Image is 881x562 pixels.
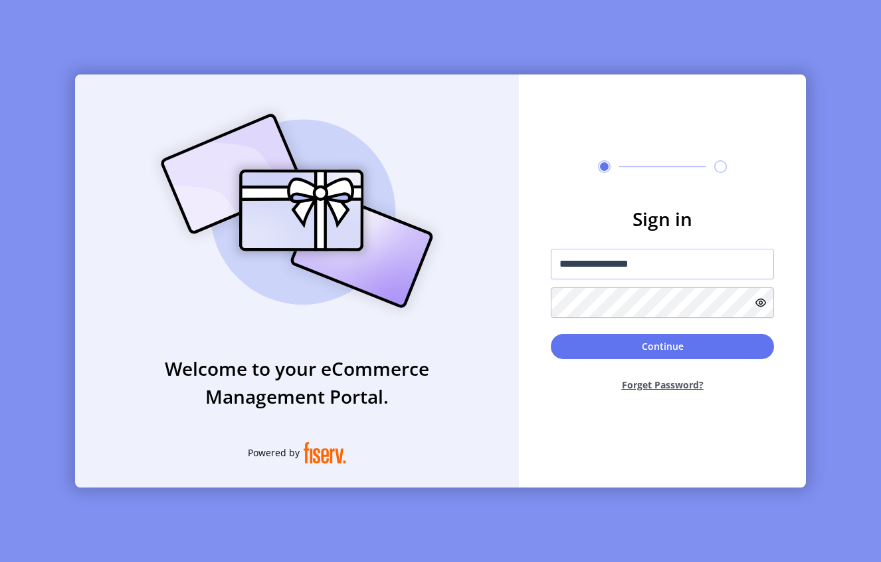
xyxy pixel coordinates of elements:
span: Powered by [248,446,300,460]
button: Continue [551,334,774,359]
button: Forget Password? [551,367,774,402]
img: card_Illustration.svg [141,99,453,323]
h3: Welcome to your eCommerce Management Portal. [75,354,519,410]
h3: Sign in [551,205,774,233]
